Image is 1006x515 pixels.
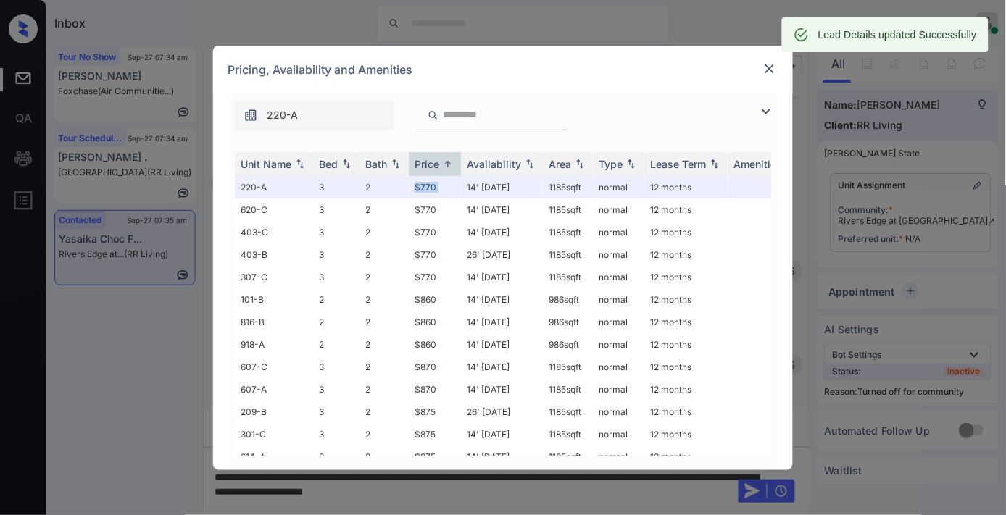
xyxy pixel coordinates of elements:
td: 1185 sqft [543,445,593,468]
div: Amenities [733,158,782,170]
td: normal [593,401,644,423]
img: sorting [339,159,354,169]
td: 14' [DATE] [461,378,543,401]
td: normal [593,243,644,266]
td: 12 months [644,333,728,356]
td: 2 [359,243,409,266]
td: 220-A [235,176,313,198]
td: 918-A [235,333,313,356]
td: 1185 sqft [543,198,593,221]
td: 3 [313,221,359,243]
td: 14' [DATE] [461,198,543,221]
img: icon-zuma [428,109,438,122]
td: 12 months [644,401,728,423]
td: 12 months [644,445,728,468]
td: 816-B [235,311,313,333]
td: $875 [409,445,461,468]
td: 2 [359,176,409,198]
td: 12 months [644,378,728,401]
td: 14' [DATE] [461,176,543,198]
td: 986 sqft [543,288,593,311]
td: 2 [359,445,409,468]
div: Area [549,158,571,170]
img: sorting [573,159,587,169]
div: Unit Name [241,158,291,170]
td: 1185 sqft [543,221,593,243]
td: 3 [313,356,359,378]
img: sorting [441,159,455,169]
div: Price [415,158,439,170]
td: normal [593,288,644,311]
div: Type [599,158,623,170]
td: $870 [409,378,461,401]
span: 220-A [267,107,298,123]
td: $860 [409,311,461,333]
img: icon-zuma [244,108,258,122]
td: 1185 sqft [543,378,593,401]
td: 2 [359,356,409,378]
td: 12 months [644,221,728,243]
td: 614-A [235,445,313,468]
td: 986 sqft [543,311,593,333]
td: $870 [409,356,461,378]
td: normal [593,423,644,445]
td: 14' [DATE] [461,445,543,468]
div: Bed [319,158,338,170]
td: 3 [313,266,359,288]
td: normal [593,445,644,468]
td: 3 [313,243,359,266]
td: normal [593,378,644,401]
td: 2 [359,221,409,243]
div: Lead Details updated Successfully [818,22,977,48]
td: 2 [359,423,409,445]
img: sorting [293,159,307,169]
td: normal [593,311,644,333]
td: 2 [359,311,409,333]
img: close [762,62,777,76]
td: 26' [DATE] [461,401,543,423]
td: 14' [DATE] [461,311,543,333]
td: 209-B [235,401,313,423]
td: 403-C [235,221,313,243]
td: 3 [313,198,359,221]
div: Lease Term [650,158,706,170]
td: 1185 sqft [543,423,593,445]
td: 101-B [235,288,313,311]
td: 12 months [644,288,728,311]
td: 607-A [235,378,313,401]
td: 2 [359,266,409,288]
div: Pricing, Availability and Amenities [213,46,793,93]
td: $770 [409,198,461,221]
div: Bath [365,158,387,170]
td: 1185 sqft [543,243,593,266]
td: 12 months [644,198,728,221]
td: 2 [359,288,409,311]
td: normal [593,176,644,198]
td: 12 months [644,243,728,266]
div: Availability [467,158,521,170]
td: 1185 sqft [543,356,593,378]
td: 3 [313,176,359,198]
td: normal [593,266,644,288]
img: sorting [624,159,639,169]
img: sorting [707,159,722,169]
td: 1185 sqft [543,176,593,198]
td: $875 [409,423,461,445]
td: 3 [313,401,359,423]
td: 2 [313,288,359,311]
td: $875 [409,401,461,423]
td: 12 months [644,311,728,333]
td: 301-C [235,423,313,445]
td: 2 [359,198,409,221]
td: $860 [409,288,461,311]
td: 2 [359,333,409,356]
td: 620-C [235,198,313,221]
td: $770 [409,221,461,243]
td: 14' [DATE] [461,356,543,378]
td: 26' [DATE] [461,243,543,266]
td: normal [593,198,644,221]
td: $770 [409,176,461,198]
td: 307-C [235,266,313,288]
td: 2 [359,378,409,401]
td: 1185 sqft [543,401,593,423]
